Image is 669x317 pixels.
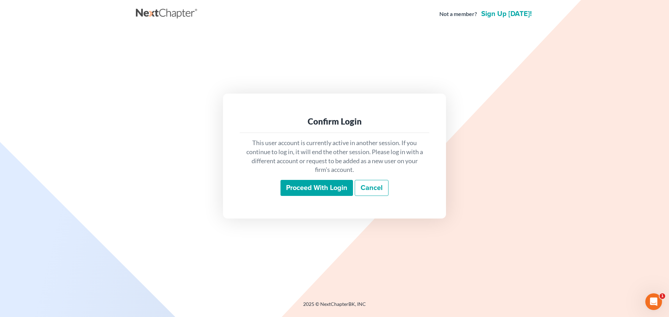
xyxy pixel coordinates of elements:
[355,180,389,196] a: Cancel
[136,301,533,313] div: 2025 © NextChapterBK, INC
[280,180,353,196] input: Proceed with login
[480,10,533,17] a: Sign up [DATE]!
[245,138,424,174] p: This user account is currently active in another session. If you continue to log in, it will end ...
[645,293,662,310] iframe: Intercom live chat
[439,10,477,18] strong: Not a member?
[245,116,424,127] div: Confirm Login
[660,293,665,299] span: 1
